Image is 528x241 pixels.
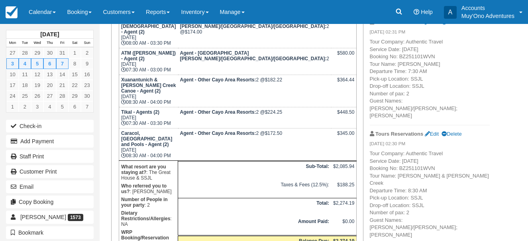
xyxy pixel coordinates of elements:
a: 7 [56,58,69,69]
a: 2 [81,47,93,58]
th: Amount Paid: [178,217,331,236]
div: $364.44 [333,77,354,89]
th: Mon [6,39,19,47]
a: 28 [56,91,69,101]
a: 5 [56,101,69,112]
a: Edit [425,131,439,137]
a: 29 [31,47,43,58]
td: [DATE] 07:30 AM - 03:30 PM [119,107,178,128]
i: Help [414,9,419,15]
a: 25 [19,91,31,101]
a: 1 [6,101,19,112]
th: Wed [31,39,43,47]
a: 10 [6,69,19,80]
div: A [444,6,457,19]
strong: Agent - San Pedro/Belize City/Caye Caulker [180,50,327,61]
a: 22 [69,80,81,91]
a: 1 [69,47,81,58]
p: : [PERSON_NAME] [121,182,176,196]
td: 2 @ [178,16,331,48]
a: Customer Print [6,165,94,178]
a: 30 [81,91,93,101]
span: 1573 [68,214,83,221]
td: Taxes & Fees (12.5%): [178,180,331,198]
th: Fri [56,39,69,47]
a: 8 [69,58,81,69]
strong: Tikal - Agents (2) [121,109,159,115]
a: 12 [31,69,43,80]
strong: Xuanantunich & [PERSON_NAME] Creek Canoe - Agent (2) [121,77,176,94]
a: 24 [6,91,19,101]
td: [DATE] 08:30 AM - 04:00 PM [119,128,178,161]
p: : The Great House & SSJL [121,163,176,182]
a: 2 [19,101,31,112]
span: $174.00 [185,29,202,35]
td: [DATE] 07:30 AM - 03:00 PM [119,48,178,75]
a: 28 [19,47,31,58]
a: 26 [31,91,43,101]
strong: What resort are you staying at? [121,164,166,175]
div: $345.00 [333,130,354,142]
a: 4 [19,58,31,69]
span: $172.50 [265,130,282,136]
td: $2,085.94 [331,162,357,180]
strong: Agent - Other Cayo Area Resorts [180,77,256,83]
a: 11 [19,69,31,80]
div: $348.00 [333,18,354,30]
a: 27 [6,47,19,58]
span: [PERSON_NAME] [20,214,66,220]
th: Tue [19,39,31,47]
a: 29 [69,91,81,101]
td: 2 @ [178,75,331,107]
a: 9 [81,58,93,69]
span: Help [421,9,433,15]
button: Add Payment [6,135,94,148]
a: 23 [81,80,93,91]
a: 4 [43,101,56,112]
strong: Number of People in your party [121,197,168,208]
td: [DATE] 08:30 AM - 04:00 PM [119,75,178,107]
a: 6 [43,58,56,69]
a: [PERSON_NAME] 1573 [6,211,94,223]
a: 19 [31,80,43,91]
td: 2 @ [178,107,331,128]
strong: Tours Reservations [375,131,423,137]
a: 21 [56,80,69,91]
a: 31 [56,47,69,58]
a: Staff Print [6,150,94,163]
th: Sub-Total: [178,162,331,180]
strong: Lamanai [DEMOGRAPHIC_DATA] - Agent (2) [121,18,176,35]
div: $448.50 [333,109,354,121]
button: Copy Booking [6,196,94,208]
a: 30 [43,47,56,58]
span: $182.22 [265,77,282,83]
td: $188.25 [331,180,357,198]
p: : 2 [121,196,176,209]
strong: [DATE] [40,31,59,38]
a: 5 [31,58,43,69]
a: 17 [6,80,19,91]
button: Email [6,180,94,193]
strong: Agent - Other Cayo Area Resorts [180,109,256,115]
a: 20 [43,80,56,91]
a: 27 [43,91,56,101]
a: 7 [81,101,93,112]
td: $2,274.19 [331,198,357,217]
a: 13 [43,69,56,80]
strong: Who referred you to us? [121,183,167,194]
td: 2 [178,48,331,75]
th: Thu [43,39,56,47]
em: [DATE] 02:30 PM [370,140,490,149]
img: checkfront-main-nav-mini-logo.png [6,6,18,18]
p: Accounts [461,4,514,12]
td: $0.00 [331,217,357,236]
strong: Caracol, [GEOGRAPHIC_DATA] and Pools - Agent (2) [121,130,172,147]
strong: Agent - Other Cayo Area Resorts [180,130,256,136]
a: 15 [69,69,81,80]
th: Total: [178,198,331,217]
td: 2 @ [178,128,331,161]
span: $224.25 [265,109,282,115]
th: Sat [69,39,81,47]
strong: ATM ([PERSON_NAME]) - Agent (2) [121,50,176,61]
a: 16 [81,69,93,80]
